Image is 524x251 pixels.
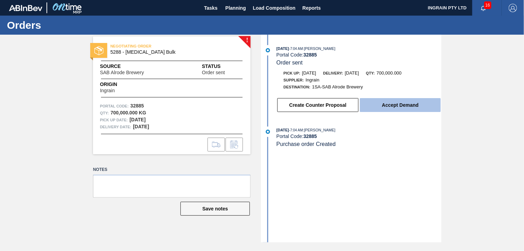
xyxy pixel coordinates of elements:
[277,60,303,66] span: Order sent
[306,77,320,83] span: Ingrain
[110,110,146,115] strong: 700,000.000 KG
[100,123,131,130] span: Delivery Date:
[130,103,144,109] strong: 32885
[289,47,303,51] span: - 7:04 AM
[100,116,128,123] span: Pick up Date:
[100,88,115,93] span: Ingrain
[133,124,149,129] strong: [DATE]
[202,63,244,70] span: Status
[226,138,243,152] div: Inform order change
[303,133,317,139] strong: 32885
[323,71,343,75] span: Delivery:
[226,4,246,12] span: Planning
[509,4,517,12] img: Logout
[472,3,495,13] button: Notifications
[100,110,109,116] span: Qty :
[277,46,289,51] span: [DATE]
[284,85,310,89] span: Destination:
[345,70,359,76] span: [DATE]
[277,128,289,132] span: [DATE]
[303,128,336,132] span: : [PERSON_NAME]
[484,1,491,9] span: 16
[284,78,304,82] span: Supplier:
[303,4,321,12] span: Reports
[266,48,270,52] img: atual
[266,130,270,134] img: atual
[100,63,165,70] span: Source
[180,202,250,216] button: Save notes
[312,84,363,89] span: 1SA-SAB Alrode Brewery
[93,165,251,175] label: Notes
[277,52,441,58] div: Portal Code:
[303,46,336,51] span: : [PERSON_NAME]
[289,128,303,132] span: - 7:04 AM
[100,103,129,110] span: Portal Code:
[277,141,336,147] span: Purchase order Created
[7,21,130,29] h1: Orders
[377,70,402,76] span: 700,000.000
[303,52,317,58] strong: 32885
[100,70,144,75] span: SAB Alrode Brewery
[129,117,145,122] strong: [DATE]
[284,71,300,75] span: Pick up:
[360,98,441,112] button: Accept Demand
[9,5,42,11] img: TNhmsLtSVTkK8tSr43FrP2fwEKptu5GPRR3wAAAABJRU5ErkJggg==
[202,70,225,75] span: Order sent
[253,4,296,12] span: Load Composition
[277,133,441,139] div: Portal Code:
[110,43,208,50] span: NEGOTIATING ORDER
[302,70,316,76] span: [DATE]
[277,98,358,112] button: Create Counter Proposal
[110,50,236,55] span: 5288 - Dextrose Bulk
[366,71,375,75] span: Qty:
[94,46,103,55] img: status
[208,138,225,152] div: Go to Load Composition
[100,81,132,88] span: Origin
[203,4,219,12] span: Tasks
